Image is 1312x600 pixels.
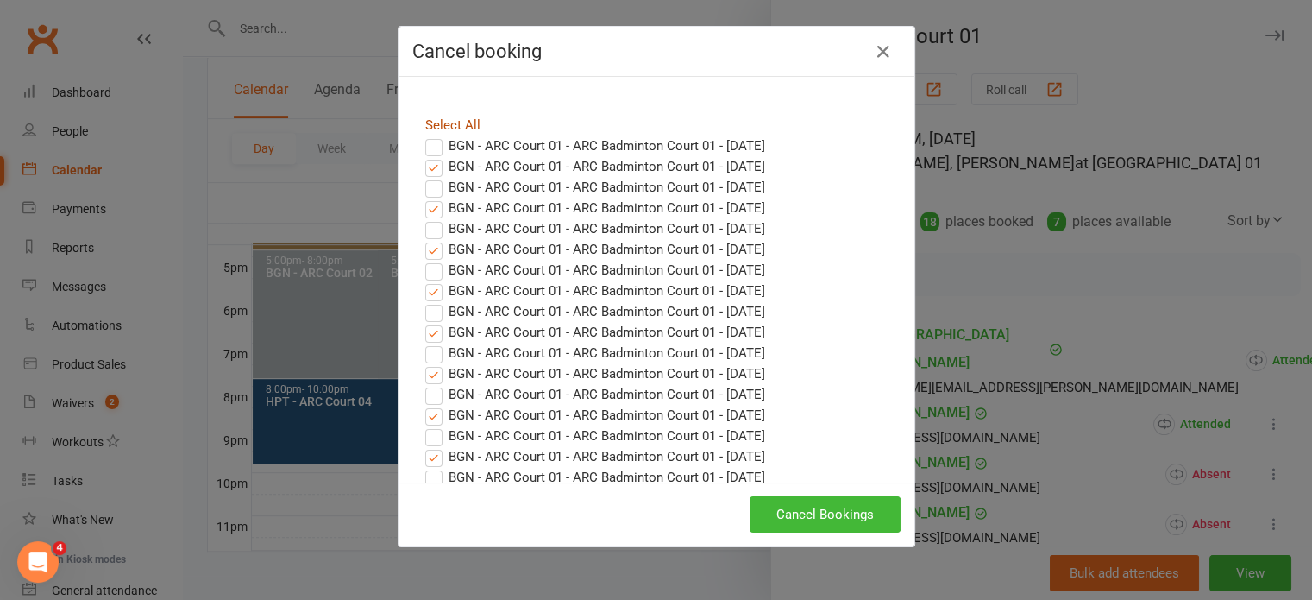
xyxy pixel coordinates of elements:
label: BGN - ARC Court 01 - ARC Badminton Court 01 - [DATE] [425,405,765,426]
h4: Cancel booking [412,41,901,62]
iframe: Intercom live chat [17,541,59,583]
a: Select All [425,117,480,133]
label: BGN - ARC Court 01 - ARC Badminton Court 01 - [DATE] [425,198,765,218]
label: BGN - ARC Court 01 - ARC Badminton Court 01 - [DATE] [425,260,765,281]
label: BGN - ARC Court 01 - ARC Badminton Court 01 - [DATE] [425,343,765,363]
button: Cancel Bookings [750,496,901,533]
label: BGN - ARC Court 01 - ARC Badminton Court 01 - [DATE] [425,239,765,260]
label: BGN - ARC Court 01 - ARC Badminton Court 01 - [DATE] [425,363,765,384]
label: BGN - ARC Court 01 - ARC Badminton Court 01 - [DATE] [425,281,765,301]
label: BGN - ARC Court 01 - ARC Badminton Court 01 - [DATE] [425,218,765,239]
label: BGN - ARC Court 01 - ARC Badminton Court 01 - [DATE] [425,177,765,198]
span: 4 [53,541,66,555]
label: BGN - ARC Court 01 - ARC Badminton Court 01 - [DATE] [425,301,765,322]
label: BGN - ARC Court 01 - ARC Badminton Court 01 - [DATE] [425,136,765,156]
label: BGN - ARC Court 01 - ARC Badminton Court 01 - [DATE] [425,322,765,343]
label: BGN - ARC Court 01 - ARC Badminton Court 01 - [DATE] [425,156,765,177]
label: BGN - ARC Court 01 - ARC Badminton Court 01 - [DATE] [425,446,765,467]
label: BGN - ARC Court 01 - ARC Badminton Court 01 - [DATE] [425,384,765,405]
label: BGN - ARC Court 01 - ARC Badminton Court 01 - [DATE] [425,426,765,446]
label: BGN - ARC Court 01 - ARC Badminton Court 01 - [DATE] [425,467,765,488]
button: Close [869,38,897,66]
